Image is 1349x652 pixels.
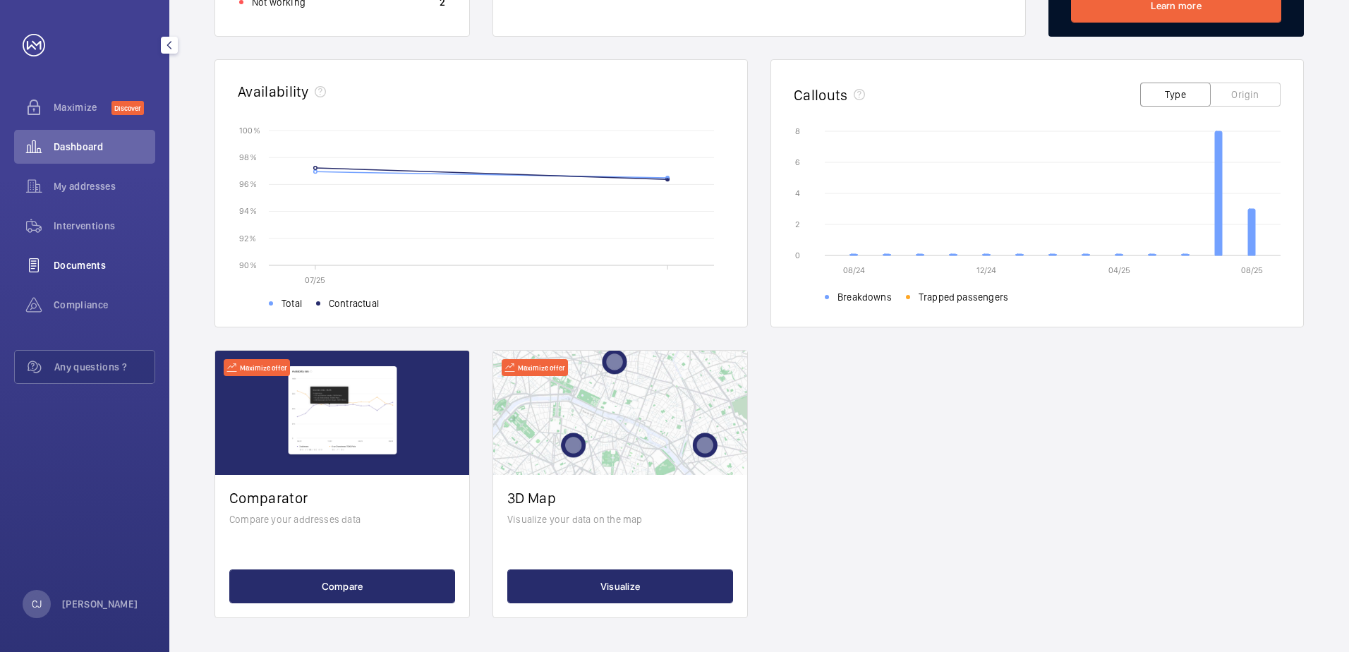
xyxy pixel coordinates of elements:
[837,290,892,304] span: Breakdowns
[54,258,155,272] span: Documents
[229,569,455,603] button: Compare
[238,83,309,100] h2: Availability
[229,489,455,507] h2: Comparator
[111,101,144,115] span: Discover
[1140,83,1211,107] button: Type
[239,179,257,189] text: 96 %
[507,512,733,526] p: Visualize your data on the map
[1210,83,1281,107] button: Origin
[282,296,302,310] span: Total
[795,188,800,198] text: 4
[229,512,455,526] p: Compare your addresses data
[502,359,568,376] div: Maximize offer
[224,359,290,376] div: Maximize offer
[976,265,996,275] text: 12/24
[239,152,257,162] text: 98 %
[843,265,865,275] text: 08/24
[54,360,155,374] span: Any questions ?
[239,233,256,243] text: 92 %
[1241,265,1263,275] text: 08/25
[794,86,848,104] h2: Callouts
[1108,265,1130,275] text: 04/25
[329,296,379,310] span: Contractual
[54,179,155,193] span: My addresses
[795,219,799,229] text: 2
[54,219,155,233] span: Interventions
[795,157,800,167] text: 6
[32,597,42,611] p: CJ
[239,206,257,216] text: 94 %
[507,489,733,507] h2: 3D Map
[54,298,155,312] span: Compliance
[795,126,800,136] text: 8
[239,125,260,135] text: 100 %
[305,275,325,285] text: 07/25
[507,569,733,603] button: Visualize
[54,100,111,114] span: Maximize
[62,597,138,611] p: [PERSON_NAME]
[239,260,257,270] text: 90 %
[919,290,1008,304] span: Trapped passengers
[54,140,155,154] span: Dashboard
[795,250,800,260] text: 0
